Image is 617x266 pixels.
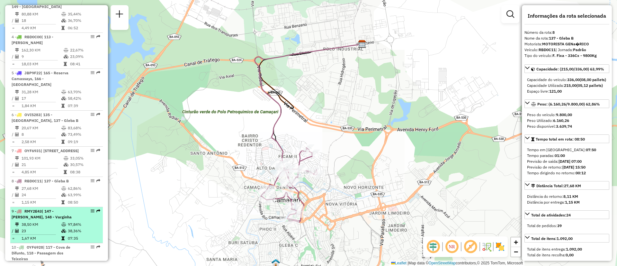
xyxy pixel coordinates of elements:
strong: MOTORISTA GENa�RICO [542,41,589,46]
strong: (08,00 pallets) [580,77,606,82]
span: | 117 - Cova de Difunto, 118 - Passagem dos Teixeiras [12,245,70,261]
a: OpenStreetMap [429,261,456,265]
span: OVI5283 [24,112,40,117]
td: 63,70% [67,89,100,95]
div: Peso: (6.160,26/9.800,00) 62,86% [524,109,609,132]
i: Distância Total [15,223,19,226]
td: 06:52 [67,25,100,31]
span: | 137 - Gleba B [41,179,69,183]
span: Ocultar NR [444,239,460,254]
span: Peso: (6.160,26/9.800,00) 62,86% [537,102,600,106]
td: 07:35 [67,235,100,242]
i: % de utilização do peso [61,126,66,130]
a: Capacidade: (215,00/336,00) 63,99% [524,64,609,73]
i: Distância Total [15,48,19,52]
td: 1,15 KM [21,199,61,206]
a: Total de itens:1.092,00 [524,234,609,243]
td: / [12,192,15,198]
h4: Informações da rota selecionada [524,13,609,19]
strong: 24 [566,213,571,217]
strong: 336,00 [567,77,580,82]
span: 10 - [12,245,70,261]
a: Zoom out [511,247,521,257]
td: 101,93 KM [21,155,63,161]
td: 80,88 KM [21,11,61,17]
td: 23,09% [70,53,100,60]
div: Tipo do veículo: [524,53,609,59]
td: 9 [21,53,63,60]
td: 162,30 KM [21,47,63,53]
strong: 00:12 [576,170,586,175]
strong: 01:00 [555,153,565,158]
span: Ocultar deslocamento [425,239,441,254]
td: 63,99% [67,192,100,198]
strong: Padrão [573,47,586,52]
em: Opções [91,209,94,213]
strong: 121,00 [549,89,562,94]
td: 18,03 KM [21,61,63,67]
div: Total de itens recolha: [527,252,607,258]
span: | 135 - [GEOGRAPHIC_DATA], 137 - Gleba B [12,112,78,123]
td: 38,50 KM [21,221,61,228]
em: Opções [91,71,94,75]
div: Capacidade do veículo: [527,77,607,83]
div: Nome da rota: [524,35,609,41]
td: 07:39 [67,103,100,109]
span: 8 - [12,179,69,183]
i: % de utilização do peso [64,156,68,160]
i: Total de Atividades [15,19,19,23]
td: 2,58 KM [21,139,61,145]
div: Capacidade Utilizada: [527,83,607,88]
i: Distância Total [15,12,19,16]
strong: 1.092,00 [566,247,582,252]
em: Rota exportada [96,149,100,152]
div: Previsão de saída: [527,159,607,164]
div: Previsão de retorno: [527,164,607,170]
i: Tempo total em rota [61,26,65,30]
a: Zoom in [511,237,521,247]
td: 1,67 KM [21,235,61,242]
i: Total de Atividades [15,133,19,136]
span: OYF6931 [24,148,41,153]
i: Distância Total [15,187,19,190]
i: % de utilização do peso [64,48,68,52]
i: Total de Atividades [15,193,19,197]
td: = [12,199,15,206]
em: Opções [91,245,94,249]
span: 4 - [12,34,53,45]
div: Distância do retorno: [527,194,607,199]
i: % de utilização da cubagem [61,133,66,136]
td: 17 [21,95,61,102]
td: / [12,228,15,234]
div: Peso Utilizado: [527,118,607,124]
i: Tempo total em rota [61,140,65,144]
div: Distância por entrega: [527,199,607,205]
em: Opções [91,149,94,152]
td: = [12,61,15,67]
span: Tempo total em rota: 08:50 [536,137,585,142]
span: 6 - [12,112,78,123]
i: Distância Total [15,90,19,94]
span: Capacidade: (215,00/336,00) 63,99% [536,67,604,71]
td: = [12,169,15,175]
span: − [514,248,518,256]
span: | [407,261,408,265]
i: % de utilização da cubagem [64,55,68,59]
div: Capacidade: (215,00/336,00) 63,99% [524,74,609,97]
i: % de utilização do peso [61,187,66,190]
td: 62,86% [67,185,100,192]
em: Rota exportada [96,113,100,116]
strong: 137 - Gleba B [549,36,574,41]
a: Tempo total em rota: 08:50 [524,134,609,143]
strong: 8 [552,30,555,35]
span: | Jornada: [556,47,586,52]
i: Tempo total em rota [64,62,67,66]
div: Peso disponível: [527,124,607,129]
span: Total de atividades: [531,213,571,217]
em: Rota exportada [96,35,100,39]
td: 24 [21,192,61,198]
i: % de utilização da cubagem [64,163,68,167]
i: Tempo total em rota [61,236,65,240]
span: 27,68 KM [564,183,581,188]
div: Motorista: [524,41,609,47]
